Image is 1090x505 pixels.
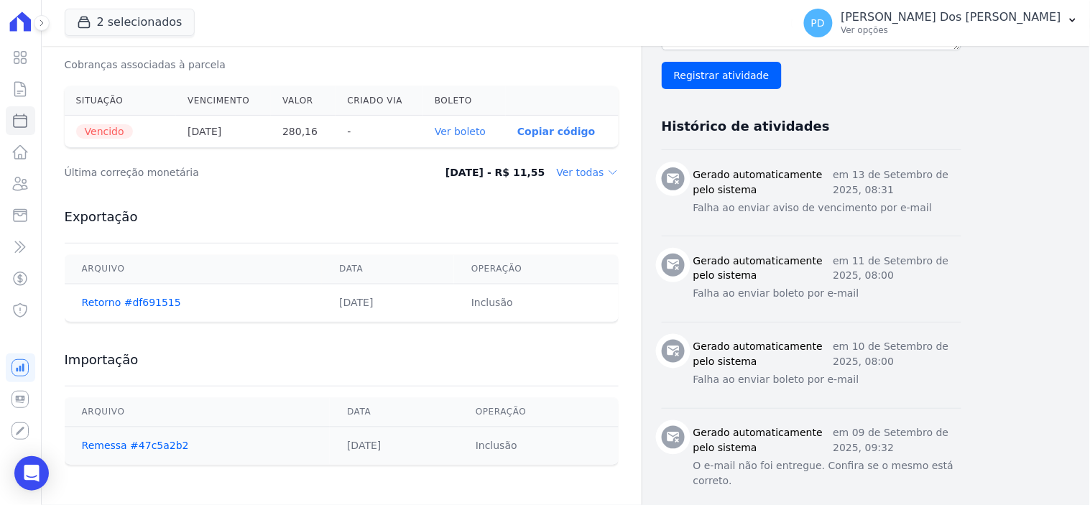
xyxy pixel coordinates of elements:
dd: [DATE] - R$ 11,55 [445,165,545,180]
th: Operação [458,398,619,427]
td: [DATE] [322,284,454,323]
th: Boleto [423,86,506,116]
div: Open Intercom Messenger [14,456,49,491]
p: em 13 de Setembro de 2025, 08:31 [833,167,961,198]
dt: Última correção monetária [65,165,392,180]
th: Situação [65,86,177,116]
th: Data [330,398,458,427]
a: Remessa #47c5a2b2 [82,440,189,452]
h3: Importação [65,351,619,369]
button: Copiar código [517,126,595,137]
a: Ver boleto [435,126,486,137]
a: Retorno #df691515 [82,297,181,309]
td: Inclusão [458,427,619,465]
p: em 11 de Setembro de 2025, 08:00 [833,254,961,284]
p: Falha ao enviar boleto por e-mail [693,373,961,388]
button: 2 selecionados [65,9,195,36]
button: PD [PERSON_NAME] Dos [PERSON_NAME] Ver opções [793,3,1090,43]
th: Arquivo [65,255,323,284]
h3: Histórico de atividades [662,118,830,135]
p: O e-mail não foi entregue. Confira se o mesmo está correto. [693,459,961,489]
p: Falha ao enviar aviso de vencimento por e-mail [693,200,961,216]
th: 280,16 [271,116,336,148]
h3: Gerado automaticamente pelo sistema [693,254,833,284]
h3: Gerado automaticamente pelo sistema [693,167,833,198]
p: Ver opções [841,24,1061,36]
th: [DATE] [176,116,271,148]
th: Operação [454,255,619,284]
p: Falha ao enviar boleto por e-mail [693,287,961,302]
h3: Gerado automaticamente pelo sistema [693,340,833,370]
h3: Gerado automaticamente pelo sistema [693,426,833,456]
input: Registrar atividade [662,62,782,89]
span: PD [811,18,825,28]
th: Criado via [336,86,422,116]
td: Inclusão [454,284,619,323]
p: em 09 de Setembro de 2025, 09:32 [833,426,961,456]
th: Vencimento [176,86,271,116]
dd: Ver todas [557,165,619,180]
th: Data [322,255,454,284]
td: [DATE] [330,427,458,465]
th: - [336,116,422,148]
th: Valor [271,86,336,116]
p: em 10 de Setembro de 2025, 08:00 [833,340,961,370]
p: [PERSON_NAME] Dos [PERSON_NAME] [841,10,1061,24]
dt: Cobranças associadas à parcela [65,57,226,72]
h3: Exportação [65,208,619,226]
th: Arquivo [65,398,331,427]
span: Vencido [76,124,133,139]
